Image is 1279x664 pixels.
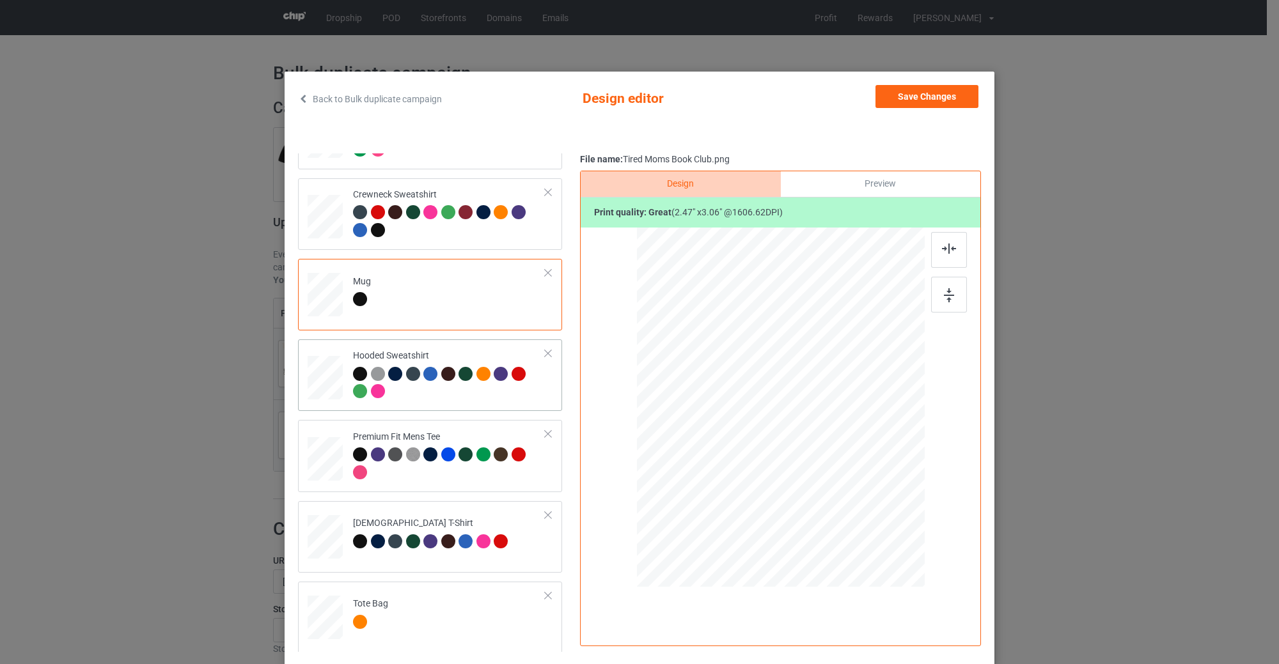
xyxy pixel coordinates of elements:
div: Tote Bag [353,598,388,628]
img: heather_texture.png [406,447,420,461]
div: [DEMOGRAPHIC_DATA] T-Shirt [353,517,512,547]
div: Design [581,171,780,197]
div: Youth T-Shirt [353,108,545,156]
div: Hooded Sweatshirt [353,350,545,398]
div: Premium Fit Mens Tee [353,431,545,479]
div: Mug [353,275,371,305]
img: svg+xml;base64,PD94bWwgdmVyc2lvbj0iMS4wIiBlbmNvZGluZz0iVVRGLTgiPz4KPHN2ZyB3aWR0aD0iMjJweCIgaGVpZ2... [942,243,956,254]
div: Mug [298,259,562,330]
span: great [648,207,671,217]
div: Tote Bag [298,582,562,653]
span: Design editor [583,85,735,113]
div: Preview [781,171,980,197]
span: ( 2.47 " x 3.06 " @ 1606.62 DPI) [671,207,783,217]
b: Print quality: [594,207,671,217]
a: Back to Bulk duplicate campaign [298,85,442,113]
span: File name: [580,154,623,164]
div: Premium Fit Mens Tee [298,420,562,491]
div: Crewneck Sweatshirt [353,189,545,236]
span: Tired Moms Book Club.png [623,154,730,164]
img: svg+xml;base64,PD94bWwgdmVyc2lvbj0iMS4wIiBlbmNvZGluZz0iVVRGLTgiPz4KPHN2ZyB3aWR0aD0iMTZweCIgaGVpZ2... [944,288,954,302]
div: Hooded Sweatshirt [298,339,562,411]
div: Crewneck Sweatshirt [298,178,562,250]
button: Save Changes [875,85,978,108]
div: [DEMOGRAPHIC_DATA] T-Shirt [298,501,562,573]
